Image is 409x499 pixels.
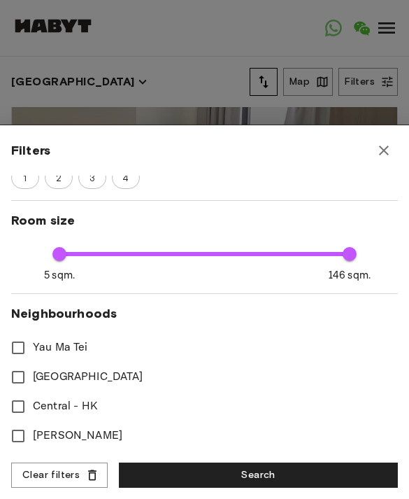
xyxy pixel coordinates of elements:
button: Clear filters [11,463,108,489]
span: 4 [115,171,136,185]
span: Yau Ma Tei [33,339,88,356]
span: Central - HK [33,398,97,415]
span: Filters [11,142,50,159]
div: 4 [112,167,140,189]
span: 5 sqm. [44,268,75,283]
span: Neighbourhoods [11,305,398,322]
span: Room size [11,212,398,229]
button: Search [119,463,398,489]
span: [GEOGRAPHIC_DATA] [33,369,143,386]
div: 2 [45,167,73,189]
div: 1 [11,167,39,189]
span: 2 [48,171,69,185]
span: 146 sqm. [329,268,371,283]
span: 1 [15,171,34,185]
span: [PERSON_NAME] [33,428,122,444]
span: 3 [82,171,103,185]
div: 3 [78,167,106,189]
